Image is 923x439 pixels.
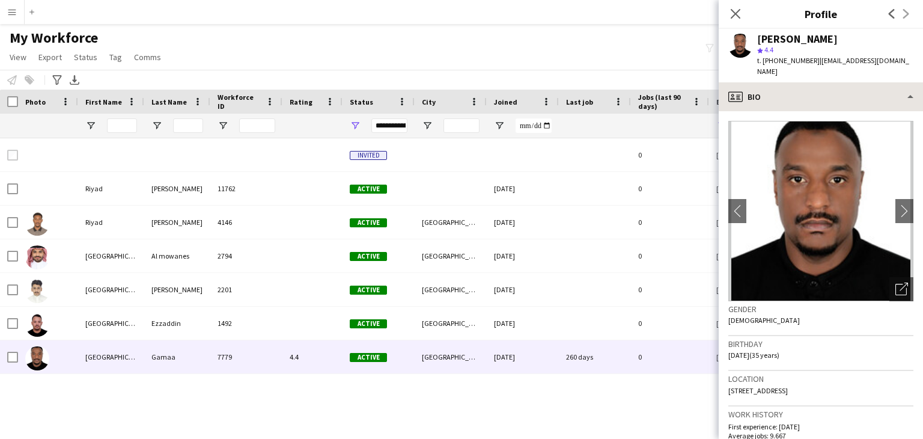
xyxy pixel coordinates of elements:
[25,279,49,303] img: Riyadh Ali
[728,373,913,384] h3: Location
[631,138,709,171] div: 0
[173,118,203,133] input: Last Name Filter Input
[210,340,282,373] div: 7779
[487,206,559,239] div: [DATE]
[10,52,26,63] span: View
[25,346,49,370] img: Riyadh Gamaa
[78,172,144,205] div: Riyad
[78,206,144,239] div: Riyad
[889,277,913,301] div: Open photos pop-in
[74,52,97,63] span: Status
[109,52,122,63] span: Tag
[728,422,913,431] p: First experience: [DATE]
[487,273,559,306] div: [DATE]
[764,45,773,54] span: 4.4
[85,97,122,106] span: First Name
[78,239,144,272] div: [GEOGRAPHIC_DATA]
[728,316,800,325] span: [DEMOGRAPHIC_DATA]
[719,6,923,22] h3: Profile
[134,52,161,63] span: Comms
[487,340,559,373] div: [DATE]
[487,239,559,272] div: [DATE]
[757,56,820,65] span: t. [PHONE_NUMBER]
[85,120,96,131] button: Open Filter Menu
[129,49,166,65] a: Comms
[350,218,387,227] span: Active
[443,118,480,133] input: City Filter Input
[69,49,102,65] a: Status
[144,340,210,373] div: Gamaa
[631,307,709,340] div: 0
[107,118,137,133] input: First Name Filter Input
[415,273,487,306] div: [GEOGRAPHIC_DATA]
[210,206,282,239] div: 4146
[728,386,788,395] span: [STREET_ADDRESS]
[494,120,505,131] button: Open Filter Menu
[218,93,261,111] span: Workforce ID
[34,49,67,65] a: Export
[716,97,736,106] span: Email
[757,56,909,76] span: | [EMAIL_ADDRESS][DOMAIN_NAME]
[151,97,187,106] span: Last Name
[350,286,387,295] span: Active
[494,97,517,106] span: Joined
[350,252,387,261] span: Active
[728,121,913,301] img: Crew avatar or photo
[25,212,49,236] img: Riyad Mohamed
[282,340,343,373] div: 4.4
[50,73,64,87] app-action-btn: Advanced filters
[290,97,312,106] span: Rating
[350,97,373,106] span: Status
[719,82,923,111] div: Bio
[350,151,387,160] span: Invited
[144,273,210,306] div: [PERSON_NAME]
[516,118,552,133] input: Joined Filter Input
[716,120,727,131] button: Open Filter Menu
[78,307,144,340] div: [GEOGRAPHIC_DATA]
[151,120,162,131] button: Open Filter Menu
[218,120,228,131] button: Open Filter Menu
[105,49,127,65] a: Tag
[25,313,49,337] img: Riyadh Ezzaddin
[350,319,387,328] span: Active
[487,172,559,205] div: [DATE]
[728,409,913,420] h3: Work history
[728,339,913,349] h3: Birthday
[210,273,282,306] div: 2201
[487,307,559,340] div: [DATE]
[566,97,593,106] span: Last job
[144,172,210,205] div: [PERSON_NAME]
[67,73,82,87] app-action-btn: Export XLSX
[144,206,210,239] div: [PERSON_NAME]
[25,245,49,269] img: Riyadh Al mowanes
[631,273,709,306] div: 0
[144,307,210,340] div: Ezzaddin
[422,97,436,106] span: City
[350,120,361,131] button: Open Filter Menu
[78,340,144,373] div: [GEOGRAPHIC_DATA]
[415,206,487,239] div: [GEOGRAPHIC_DATA]
[5,49,31,65] a: View
[144,239,210,272] div: Al mowanes
[239,118,275,133] input: Workforce ID Filter Input
[415,239,487,272] div: [GEOGRAPHIC_DATA]
[631,172,709,205] div: 0
[631,206,709,239] div: 0
[728,304,913,315] h3: Gender
[210,239,282,272] div: 2794
[728,351,779,360] span: [DATE] (35 years)
[559,340,631,373] div: 260 days
[7,150,18,161] input: Row Selection is disabled for this row (unchecked)
[38,52,62,63] span: Export
[757,34,838,45] div: [PERSON_NAME]
[638,93,687,111] span: Jobs (last 90 days)
[350,185,387,194] span: Active
[25,97,46,106] span: Photo
[210,307,282,340] div: 1492
[631,239,709,272] div: 0
[415,307,487,340] div: [GEOGRAPHIC_DATA]
[350,353,387,362] span: Active
[422,120,433,131] button: Open Filter Menu
[415,340,487,373] div: [GEOGRAPHIC_DATA]
[78,273,144,306] div: [GEOGRAPHIC_DATA]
